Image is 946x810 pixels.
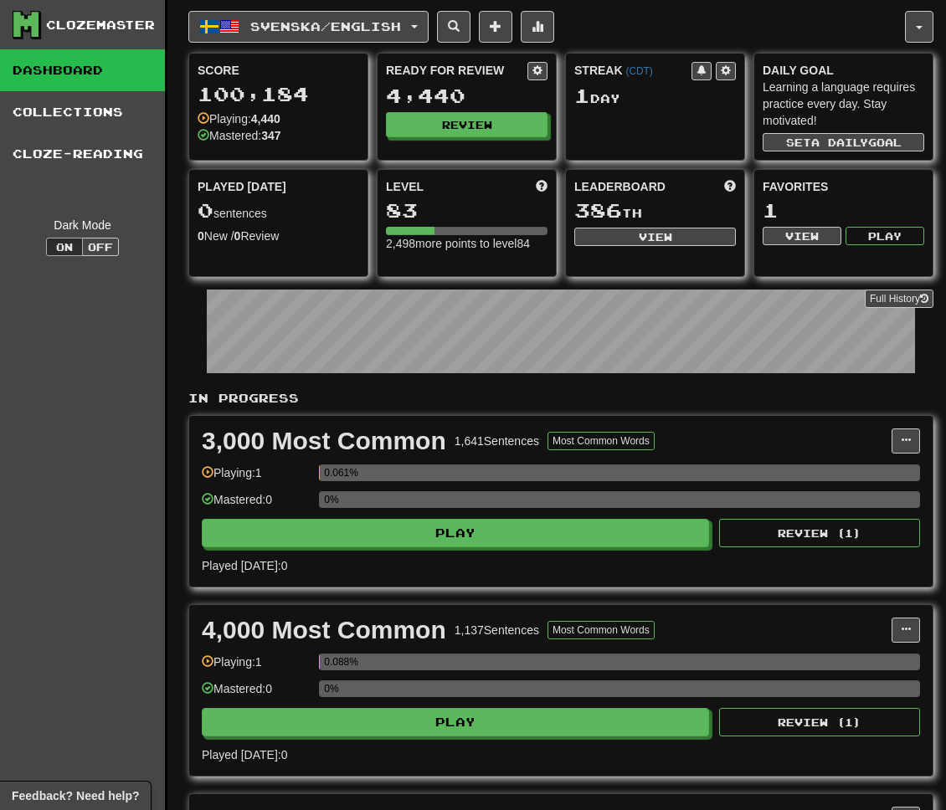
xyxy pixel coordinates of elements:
strong: 0 [234,229,241,243]
span: Svenska / English [250,19,401,33]
button: Seta dailygoal [763,133,924,151]
div: Mastered: 0 [202,680,311,708]
button: Play [202,519,709,547]
div: Mastered: 0 [202,491,311,519]
span: Played [DATE] [198,178,286,195]
div: 1,641 Sentences [455,433,539,449]
span: Played [DATE]: 0 [202,748,287,761]
div: 2,498 more points to level 84 [386,235,548,252]
span: Level [386,178,424,195]
span: Score more points to level up [536,178,548,195]
div: sentences [198,200,359,222]
button: Play [202,708,709,736]
span: Played [DATE]: 0 [202,559,287,572]
button: View [574,228,736,246]
span: 386 [574,198,622,222]
div: Playing: 1 [202,464,311,492]
button: Most Common Words [548,621,655,639]
span: 1 [574,84,590,107]
button: Review [386,112,548,137]
div: Playing: [198,110,280,127]
span: Leaderboard [574,178,666,195]
div: Learning a language requires practice every day. Stay motivated! [763,79,924,129]
button: Play [846,227,924,245]
div: Score [198,62,359,79]
button: Review (1) [719,519,920,547]
button: Off [82,238,119,256]
div: 83 [386,200,548,221]
button: Search sentences [437,11,470,43]
div: Ready for Review [386,62,527,79]
strong: 347 [261,129,280,142]
span: a daily [811,136,868,148]
button: View [763,227,841,245]
p: In Progress [188,390,933,407]
span: Open feedback widget [12,787,139,804]
button: Add sentence to collection [479,11,512,43]
button: Review (1) [719,708,920,736]
span: This week in points, UTC [724,178,736,195]
strong: 0 [198,229,204,243]
strong: 4,440 [251,112,280,126]
div: Daily Goal [763,62,924,79]
div: Mastered: [198,127,281,144]
div: 100,184 [198,84,359,105]
button: Svenska/English [188,11,429,43]
div: Streak [574,62,692,79]
div: 3,000 Most Common [202,428,446,454]
button: Most Common Words [548,432,655,450]
div: 4,440 [386,85,548,106]
div: Dark Mode [13,217,152,233]
button: More stats [521,11,554,43]
div: 1 [763,200,924,221]
div: th [574,200,736,222]
div: New / Review [198,228,359,244]
button: On [46,238,83,256]
a: (CDT) [625,65,652,77]
span: 0 [198,198,213,222]
div: Day [574,85,736,107]
div: 1,137 Sentences [455,622,539,638]
div: Playing: 1 [202,654,311,681]
div: Clozemaster [46,17,155,33]
div: Favorites [763,178,924,195]
a: Full History [865,290,933,308]
div: 4,000 Most Common [202,618,446,643]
